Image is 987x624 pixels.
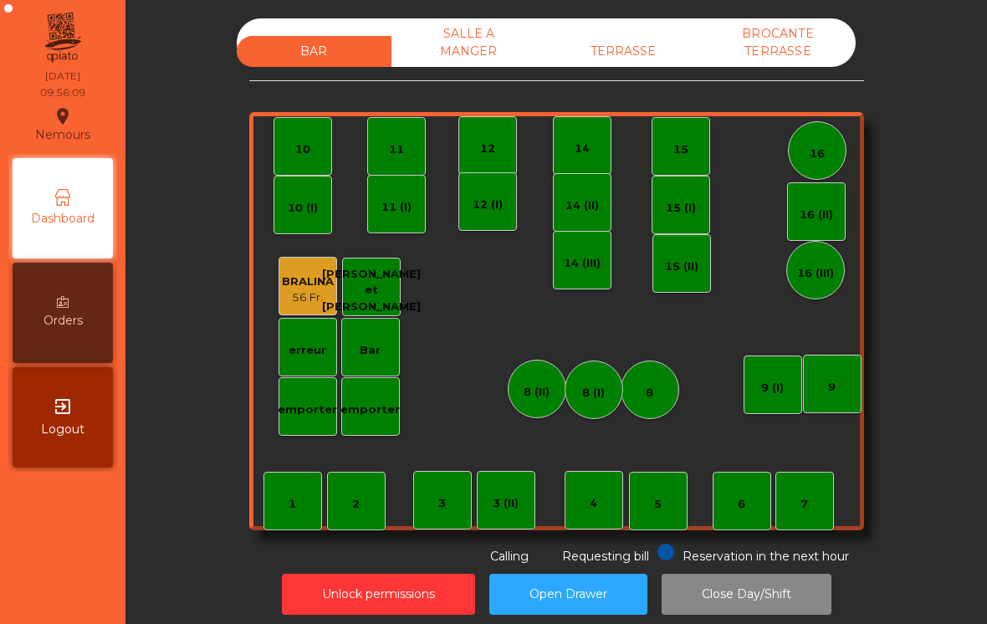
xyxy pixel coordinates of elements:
[282,289,334,306] div: 56 Fr.
[53,396,73,417] i: exit_to_app
[282,574,475,615] button: Unlock permissions
[493,495,519,512] div: 3 (II)
[673,141,688,158] div: 15
[381,199,412,216] div: 11 (I)
[480,141,495,157] div: 12
[565,197,599,214] div: 14 (II)
[42,8,83,67] img: qpiato
[800,207,833,223] div: 16 (II)
[53,106,73,126] i: location_on
[524,384,550,401] div: 8 (II)
[564,255,601,272] div: 14 (III)
[828,379,836,396] div: 9
[662,574,831,615] button: Close Day/Shift
[295,141,310,158] div: 10
[646,385,653,402] div: 8
[35,104,90,146] div: Nemours
[800,496,808,513] div: 7
[738,496,745,513] div: 6
[41,421,84,438] span: Logout
[278,402,337,418] div: emporter
[665,258,698,275] div: 15 (II)
[590,495,597,512] div: 4
[473,197,503,213] div: 12 (I)
[389,141,404,158] div: 11
[683,549,849,564] span: Reservation in the next hour
[289,496,296,513] div: 1
[797,265,834,282] div: 16 (III)
[391,18,546,67] div: SALLE A MANGER
[701,18,856,67] div: BROCANTE TERRASSE
[438,495,446,512] div: 3
[546,36,701,67] div: TERRASSE
[654,496,662,513] div: 5
[289,342,326,359] div: erreur
[322,266,421,315] div: [PERSON_NAME] et [PERSON_NAME]
[352,496,360,513] div: 2
[340,402,400,418] div: emporter
[31,210,95,228] span: Dashboard
[45,69,80,84] div: [DATE]
[288,200,318,217] div: 10 (I)
[666,200,696,217] div: 15 (I)
[490,549,529,564] span: Calling
[237,36,391,67] div: BAR
[40,85,85,100] div: 09:56:09
[282,274,334,290] div: BRALINA
[575,141,590,157] div: 14
[582,385,605,402] div: 8 (I)
[43,312,83,330] span: Orders
[562,549,649,564] span: Requesting bill
[489,574,647,615] button: Open Drawer
[761,380,784,396] div: 9 (I)
[360,342,381,359] div: Bar
[810,146,825,162] div: 16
